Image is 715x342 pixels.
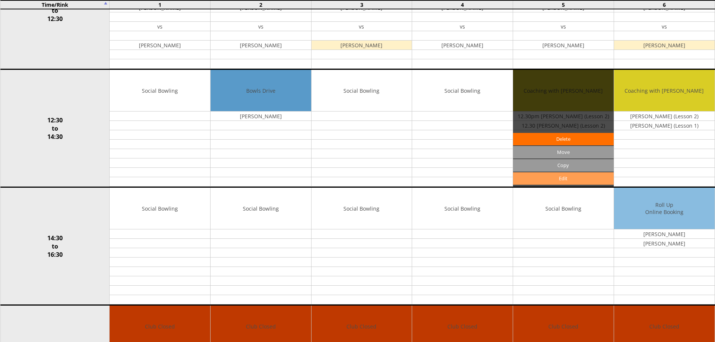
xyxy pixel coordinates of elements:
td: [PERSON_NAME] (Lesson 1) [614,121,715,130]
td: 6 [614,0,715,9]
td: vs [110,22,210,31]
td: Time/Rink [0,0,110,9]
td: [PERSON_NAME] [614,239,715,248]
td: [PERSON_NAME] [211,111,311,121]
td: 1 [110,0,211,9]
td: [PERSON_NAME] [312,41,412,50]
td: Social Bowling [110,70,210,111]
td: 3 [311,0,412,9]
td: Social Bowling [513,188,614,229]
td: vs [513,22,614,31]
td: [PERSON_NAME] [513,41,614,50]
td: Social Bowling [312,70,412,111]
td: Social Bowling [211,188,311,229]
td: Roll Up Online Booking [614,188,715,229]
td: vs [412,22,513,31]
td: 2 [210,0,311,9]
input: Copy [513,159,614,172]
td: Social Bowling [412,70,513,111]
td: Social Bowling [412,188,513,229]
td: [PERSON_NAME] [110,41,210,50]
td: [PERSON_NAME] (Lesson 2) [614,111,715,121]
td: [PERSON_NAME] [412,41,513,50]
td: 12:30 to 14:30 [0,69,110,187]
td: vs [211,22,311,31]
td: vs [312,22,412,31]
td: 4 [412,0,513,9]
td: Social Bowling [110,188,210,229]
td: Bowls Drive [211,70,311,111]
td: [PERSON_NAME] [614,41,715,50]
td: Coaching with [PERSON_NAME] [614,70,715,111]
input: Move [513,146,614,158]
td: vs [614,22,715,31]
a: Delete [513,133,614,145]
td: [PERSON_NAME] [614,229,715,239]
td: 5 [513,0,614,9]
td: Social Bowling [312,188,412,229]
td: [PERSON_NAME] [211,41,311,50]
td: 14:30 to 16:30 [0,187,110,305]
a: Edit [513,172,614,185]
